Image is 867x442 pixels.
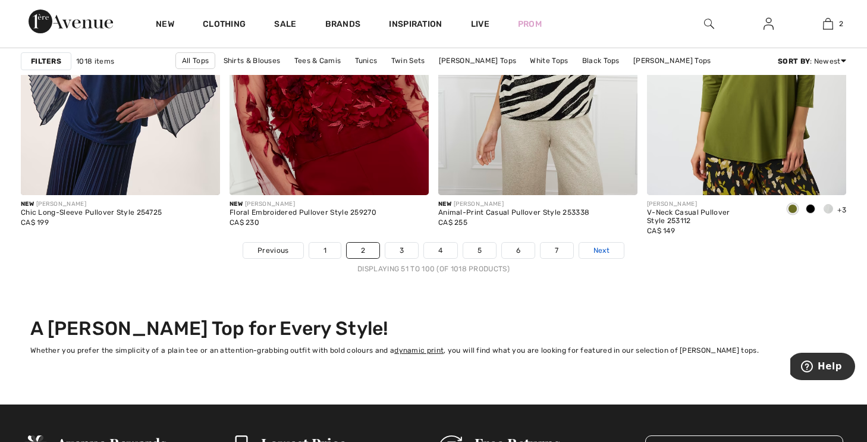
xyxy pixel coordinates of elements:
[21,218,49,227] span: CA$ 199
[541,243,573,258] a: 7
[438,200,451,208] span: New
[784,200,802,220] div: Artichoke
[802,200,819,220] div: Black
[230,218,259,227] span: CA$ 230
[389,19,442,32] span: Inspiration
[288,53,347,68] a: Tees & Camis
[790,353,855,383] iframe: Opens a widget where you can find more information
[754,17,783,32] a: Sign In
[230,200,243,208] span: New
[76,56,114,67] span: 1018 items
[309,243,341,258] a: 1
[764,17,774,31] img: My Info
[21,200,34,208] span: New
[349,53,384,68] a: Tunics
[230,200,376,209] div: [PERSON_NAME]
[647,209,774,225] div: V-Neck Casual Pullover Style 253112
[175,52,215,69] a: All Tops
[30,345,837,356] div: Whether you prefer the simplicity of a plain tee or an attention-grabbing outfit with bold colour...
[21,242,846,274] nav: Page navigation
[524,53,574,68] a: White Tops
[823,17,833,31] img: My Bag
[243,243,303,258] a: Previous
[778,56,846,67] div: : Newest
[438,209,589,217] div: Animal-Print Casual Pullover Style 253338
[471,18,489,30] a: Live
[21,209,162,217] div: Chic Long-Sleeve Pullover Style 254725
[438,218,467,227] span: CA$ 255
[837,206,846,214] span: +3
[156,19,174,32] a: New
[518,18,542,30] a: Prom
[647,227,675,235] span: CA$ 149
[30,356,837,366] div: More
[347,243,379,258] a: 2
[579,243,624,258] a: Next
[21,200,162,209] div: [PERSON_NAME]
[257,245,288,256] span: Previous
[274,19,296,32] a: Sale
[576,53,626,68] a: Black Tops
[704,17,714,31] img: search the website
[21,264,846,274] div: Displaying 51 to 100 (of 1018 products)
[593,245,610,256] span: Next
[218,53,287,68] a: Shirts & Blouses
[502,243,535,258] a: 6
[778,57,810,65] strong: Sort By
[647,200,774,209] div: [PERSON_NAME]
[424,243,457,258] a: 4
[799,17,857,31] a: 2
[433,53,522,68] a: [PERSON_NAME] Tops
[627,53,717,68] a: [PERSON_NAME] Tops
[385,53,431,68] a: Twin Sets
[203,19,246,32] a: Clothing
[385,243,418,258] a: 3
[394,346,444,355] a: dynamic print
[839,18,843,29] span: 2
[29,10,113,33] img: 1ère Avenue
[438,200,589,209] div: [PERSON_NAME]
[463,243,496,258] a: 5
[30,317,837,340] h2: A [PERSON_NAME] Top for Every Style!
[230,209,376,217] div: Floral Embroidered Pullover Style 259270
[325,19,361,32] a: Brands
[819,200,837,220] div: Vanilla 30
[31,56,61,67] strong: Filters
